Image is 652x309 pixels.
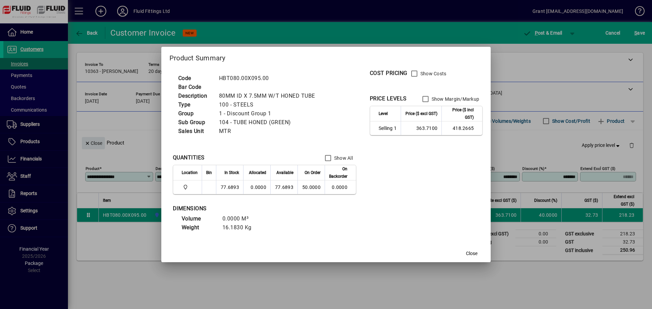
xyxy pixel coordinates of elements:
label: Show Margin/Markup [430,96,479,102]
td: Description [175,92,216,100]
span: On Order [305,169,321,176]
td: 363.7100 [401,121,441,135]
td: 0.0000 [325,180,356,194]
span: Selling 1 [379,125,397,132]
td: 0.0000 [243,180,270,194]
span: Bin [206,169,212,176]
label: Show All [333,155,353,161]
span: Location [182,169,198,176]
td: 77.6893 [270,180,297,194]
span: Price ($ excl GST) [405,110,437,117]
td: Group [175,109,216,118]
div: DIMENSIONS [173,205,343,213]
td: Type [175,100,216,109]
td: Weight [178,223,219,232]
span: Price ($ incl GST) [446,106,474,121]
td: 100 - STEELS [216,100,323,109]
td: 104 - TUBE HONED (GREEN) [216,118,323,127]
td: 0.0000 M³ [219,214,260,223]
div: PRICE LEVELS [370,95,407,103]
span: In Stock [224,169,239,176]
td: MTR [216,127,323,136]
td: Volume [178,214,219,223]
td: 80MM ID X 7.5MM W/T HONED TUBE [216,92,323,100]
span: Level [379,110,388,117]
h2: Product Summary [161,47,491,66]
td: 16.1830 Kg [219,223,260,232]
div: QUANTITIES [173,154,205,162]
td: Sub Group [175,118,216,127]
td: 1 - Discount Group 1 [216,109,323,118]
td: Sales Unit [175,127,216,136]
td: Bar Code [175,83,216,92]
span: Close [466,250,477,257]
div: COST PRICING [370,69,407,77]
span: 50.0000 [302,185,321,190]
span: Allocated [249,169,266,176]
td: HBT080.00X095.00 [216,74,323,83]
span: Available [276,169,293,176]
td: 418.2665 [441,121,482,135]
button: Close [461,247,483,259]
td: Code [175,74,216,83]
td: 77.6893 [216,180,243,194]
span: On Backorder [329,165,347,180]
label: Show Costs [419,70,447,77]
